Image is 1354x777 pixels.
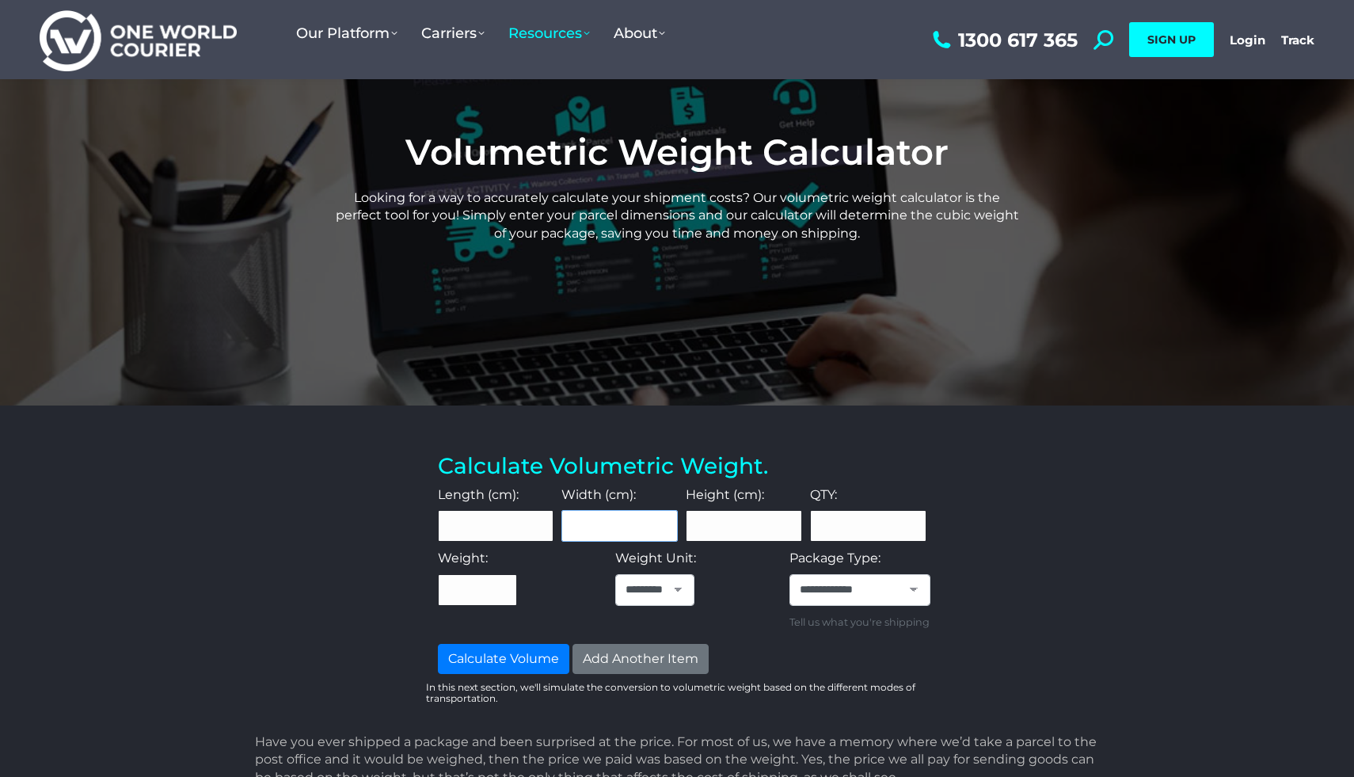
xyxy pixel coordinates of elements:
a: Our Platform [284,9,409,58]
a: Carriers [409,9,496,58]
a: Track [1281,32,1314,48]
span: SIGN UP [1147,32,1196,47]
label: Height (cm): [686,486,764,504]
label: Package Type: [789,550,880,567]
label: Weight: [438,550,488,567]
span: Our Platform [296,25,397,42]
a: Resources [496,9,602,58]
p: In this next section, we'll simulate the conversion to volumetric weight based on the different m... [426,682,938,705]
span: About [614,25,665,42]
label: QTY: [810,486,837,504]
label: Length (cm): [438,486,519,504]
label: Weight Unit: [615,550,696,567]
span: Resources [508,25,590,42]
span: Carriers [421,25,485,42]
label: Width (cm): [561,486,636,504]
h1: Volumetric Weight Calculator [334,131,1021,173]
button: Add Another Item [572,644,709,674]
img: One World Courier [40,8,237,72]
h3: Calculate Volumetric Weight. [438,453,926,480]
a: About [602,9,677,58]
a: Login [1230,32,1265,48]
button: Calculate Volume [438,644,569,674]
p: Looking for a way to accurately calculate your shipment costs? Our volumetric weight calculator i... [334,189,1021,242]
small: Tell us what you're shipping [789,614,930,631]
a: 1300 617 365 [929,30,1078,50]
a: SIGN UP [1129,22,1214,57]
